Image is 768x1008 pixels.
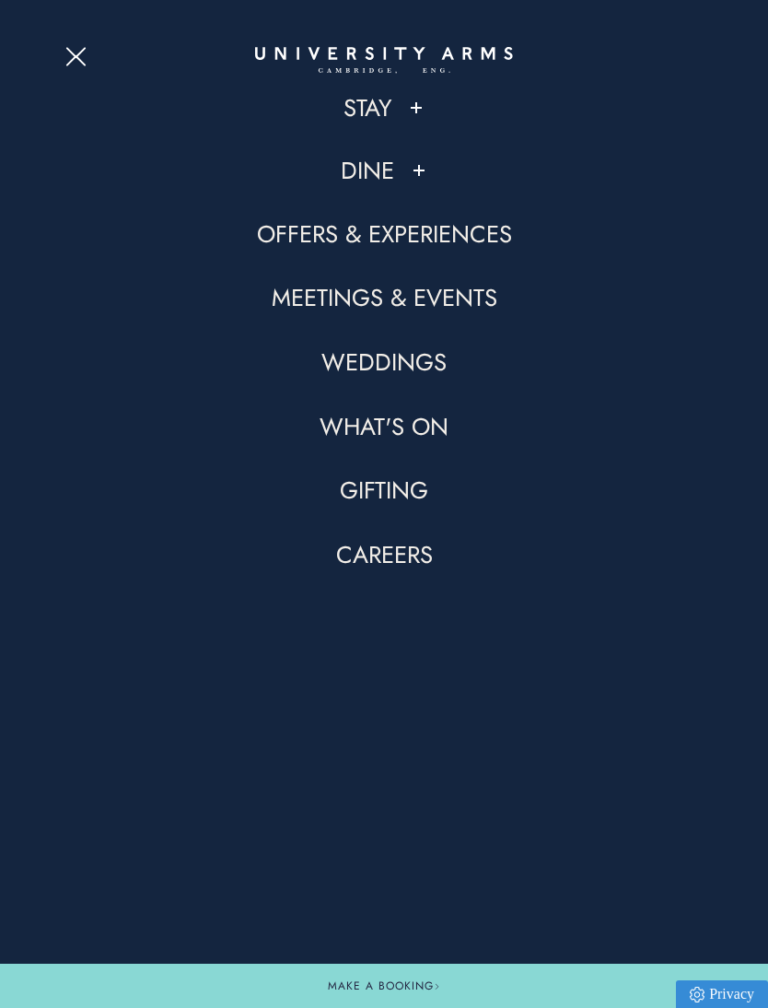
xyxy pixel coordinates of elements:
a: Dine [341,155,394,186]
a: Meetings & Events [272,282,497,313]
a: Gifting [340,475,428,506]
button: Show/Hide Child Menu [410,161,428,180]
img: Arrow icon [434,983,440,990]
span: Make a Booking [328,978,440,994]
a: Stay [343,92,391,123]
a: What's On [320,411,448,442]
img: Privacy [690,987,704,1002]
a: Offers & Experiences [257,218,512,250]
a: Privacy [676,980,768,1008]
button: Show/Hide Child Menu [407,99,425,117]
a: Weddings [321,346,447,378]
a: Careers [336,539,433,570]
button: Open Menu [64,46,92,61]
a: Home [255,47,513,75]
